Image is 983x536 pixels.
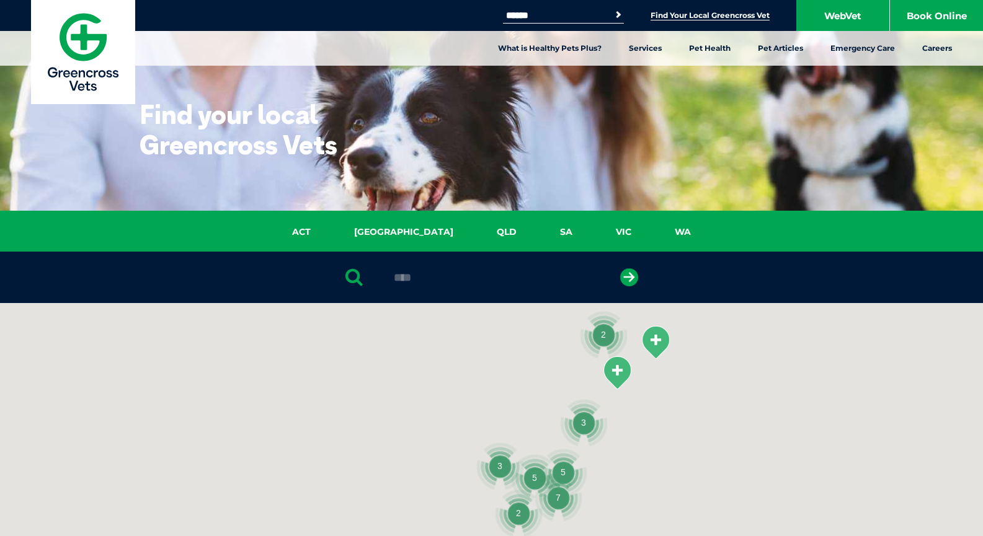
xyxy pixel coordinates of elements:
[651,11,770,20] a: Find Your Local Greencross Vet
[535,444,592,501] div: 5
[594,225,653,239] a: VIC
[744,31,817,66] a: Pet Articles
[530,469,587,526] div: 7
[555,394,612,451] div: 3
[484,31,615,66] a: What is Healthy Pets Plus?
[140,99,385,160] h1: Find your local Greencross Vets
[506,449,563,506] div: 5
[597,351,638,395] div: Warners Bay
[332,225,475,239] a: [GEOGRAPHIC_DATA]
[612,9,625,21] button: Search
[471,437,528,494] div: 3
[635,320,676,364] div: Tanilba Bay
[615,31,675,66] a: Services
[909,31,966,66] a: Careers
[817,31,909,66] a: Emergency Care
[575,306,632,363] div: 2
[675,31,744,66] a: Pet Health
[270,225,332,239] a: ACT
[653,225,713,239] a: WA
[475,225,538,239] a: QLD
[538,225,594,239] a: SA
